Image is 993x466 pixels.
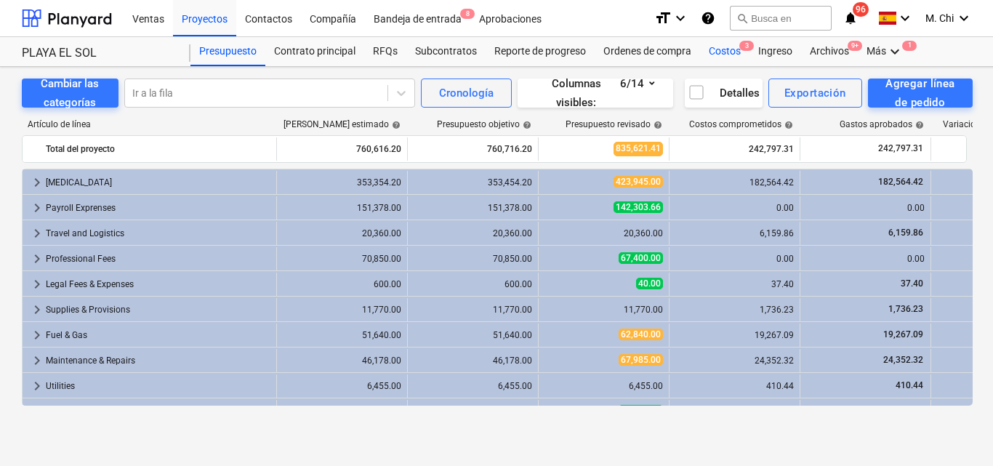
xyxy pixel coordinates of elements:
[190,37,265,66] div: Presupuesto
[520,121,531,129] span: help
[414,381,532,391] div: 6,455.00
[46,400,270,423] div: Insurance
[364,37,406,66] a: RFQs
[283,355,401,366] div: 46,178.00
[868,79,973,108] button: Agregar línea de pedido
[801,37,858,66] div: Archivos
[806,203,925,213] div: 0.00
[28,199,46,217] span: keyboard_arrow_right
[46,196,270,220] div: Payroll Exprenses
[736,12,748,24] span: search
[535,74,656,113] div: Columnas visibles : 6/14
[675,355,794,366] div: 24,352.32
[672,9,689,27] i: keyboard_arrow_down
[46,137,270,161] div: Total del proyecto
[858,37,912,66] div: Más
[840,119,924,129] div: Gastos aprobados
[283,305,401,315] div: 11,770.00
[283,228,401,238] div: 20,360.00
[28,174,46,191] span: keyboard_arrow_right
[544,381,663,391] div: 6,455.00
[389,121,401,129] span: help
[39,74,101,113] div: Cambiar las categorías
[843,9,858,27] i: notifications
[700,37,749,66] a: Costos3
[882,329,925,340] span: 19,267.09
[46,374,270,398] div: Utilities
[877,177,925,187] span: 182,564.42
[675,203,794,213] div: 0.00
[46,298,270,321] div: Supplies & Provisions
[28,352,46,369] span: keyboard_arrow_right
[414,254,532,264] div: 70,850.00
[544,228,663,238] div: 20,360.00
[675,330,794,340] div: 19,267.09
[739,41,754,51] span: 3
[614,201,663,213] span: 142,303.66
[283,137,401,161] div: 760,616.20
[28,326,46,344] span: keyboard_arrow_right
[912,121,924,129] span: help
[46,273,270,296] div: Legal Fees & Expenses
[654,9,672,27] i: format_size
[806,254,925,264] div: 0.00
[730,6,832,31] button: Busca en
[439,84,494,103] div: Cronología
[283,279,401,289] div: 600.00
[460,9,475,19] span: 8
[899,278,925,289] span: 37.40
[414,279,532,289] div: 600.00
[884,74,957,113] div: Agregar línea de pedido
[619,252,663,264] span: 67,400.00
[768,79,862,108] button: Exportación
[406,37,486,66] div: Subcontratos
[22,79,118,108] button: Cambiar las categorías
[283,254,401,264] div: 70,850.00
[28,301,46,318] span: keyboard_arrow_right
[955,9,973,27] i: keyboard_arrow_down
[265,37,364,66] a: Contrato principal
[636,278,663,289] span: 40.00
[284,119,401,129] div: [PERSON_NAME] estimado
[886,43,904,60] i: keyboard_arrow_down
[882,355,925,365] span: 24,352.32
[749,37,801,66] a: Ingreso
[28,250,46,268] span: keyboard_arrow_right
[414,137,532,161] div: 760,716.20
[920,396,993,466] iframe: Chat Widget
[848,41,862,51] span: 9+
[675,177,794,188] div: 182,564.42
[28,225,46,242] span: keyboard_arrow_right
[896,9,914,27] i: keyboard_arrow_down
[784,84,846,103] div: Exportación
[675,137,794,161] div: 242,797.31
[887,304,925,314] span: 1,736.23
[46,247,270,270] div: Professional Fees
[651,121,662,129] span: help
[518,79,673,108] button: Columnas visibles:6/14
[414,228,532,238] div: 20,360.00
[853,2,869,17] span: 96
[566,119,662,129] div: Presupuesto revisado
[486,37,595,66] a: Reporte de progreso
[22,46,173,61] div: PLAYA EL SOL
[28,377,46,395] span: keyboard_arrow_right
[46,222,270,245] div: Travel and Logistics
[46,171,270,194] div: [MEDICAL_DATA]
[595,37,700,66] a: Ordenes de compra
[894,380,925,390] span: 410.44
[283,381,401,391] div: 6,455.00
[22,119,276,129] div: Artículo de línea
[283,177,401,188] div: 353,354.20
[700,37,749,66] div: Costos
[675,381,794,391] div: 410.44
[675,279,794,289] div: 37.40
[619,354,663,366] span: 67,985.00
[614,176,663,188] span: 423,945.00
[781,121,793,129] span: help
[46,324,270,347] div: Fuel & Gas
[920,396,993,466] div: Widget de chat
